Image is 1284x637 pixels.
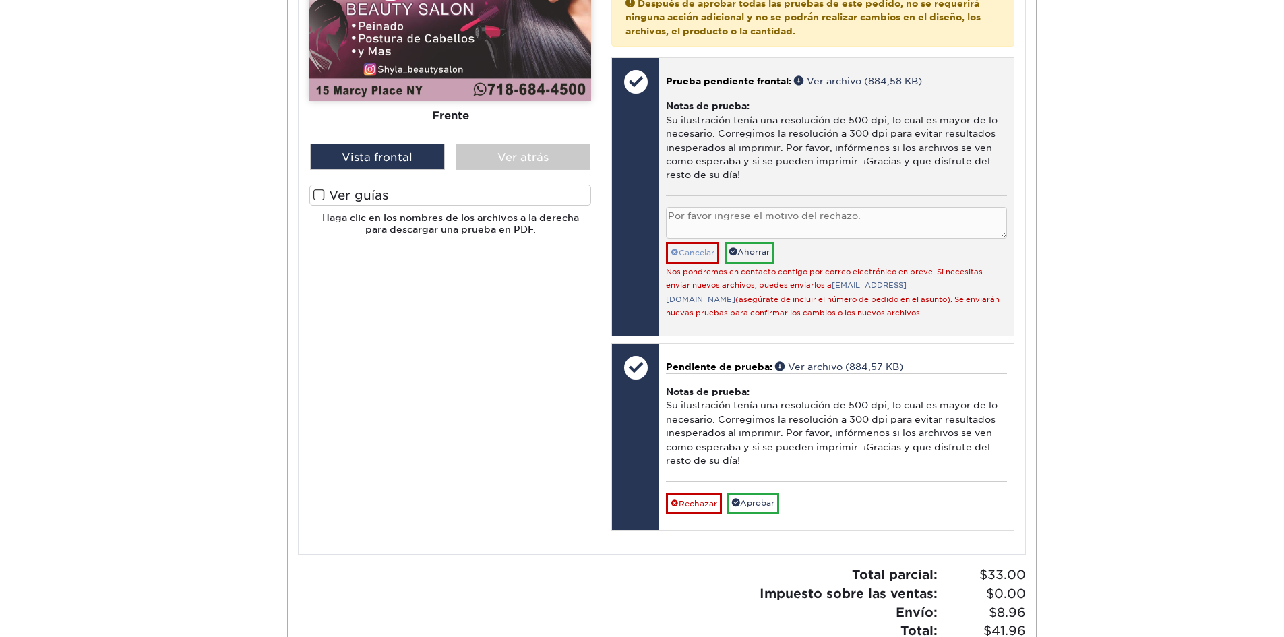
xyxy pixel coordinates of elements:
a: Aprobar [727,493,779,514]
font: Vista frontal [342,150,412,163]
font: Notas de prueba: [666,386,750,397]
font: Prueba pendiente frontal: [666,75,791,86]
a: Ahorrar [725,242,774,264]
font: Frente [432,109,469,121]
font: Pendiente de prueba: [666,361,772,372]
font: $0.00 [986,586,1026,601]
font: (asegúrate de incluir el número de pedido en el asunto). Se enviarán nuevas pruebas para confirma... [666,295,1000,317]
a: [EMAIL_ADDRESS][DOMAIN_NAME] [666,281,907,303]
font: Ahorrar [737,248,770,257]
font: Nos pondremos en contacto contigo por correo electrónico en breve. Si necesitas enviar nuevos arc... [666,268,983,290]
font: Rechazar [679,499,717,508]
font: Haga clic en los nombres de los archivos a la derecha [322,212,579,223]
font: para descargar una prueba en PDF. [365,224,536,235]
font: Envío: [896,605,938,619]
font: Ver archivo (884,57 KB) [788,361,903,372]
font: $33.00 [979,567,1026,582]
font: Total parcial: [852,567,938,582]
a: Ver archivo (884,57 KB) [775,361,903,372]
font: $8.96 [989,605,1026,619]
a: Rechazar [666,493,722,515]
font: Ver archivo (884,58 KB) [807,75,922,86]
font: Ver atrás [497,150,549,163]
a: Cancelar [666,242,719,264]
font: Su ilustración tenía una resolución de 500 dpi, lo cual es mayor de lo necesario. Corregimos la r... [666,400,998,466]
font: Ver guías [329,188,388,202]
a: Ver archivo (884,58 KB) [794,75,922,86]
font: Notas de prueba: [666,100,750,111]
font: Cancelar [679,249,714,258]
font: Impuesto sobre las ventas: [760,586,938,601]
font: Aprobar [740,498,774,508]
font: Su ilustración tenía una resolución de 500 dpi, lo cual es mayor de lo necesario. Corregimos la r... [666,115,998,181]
